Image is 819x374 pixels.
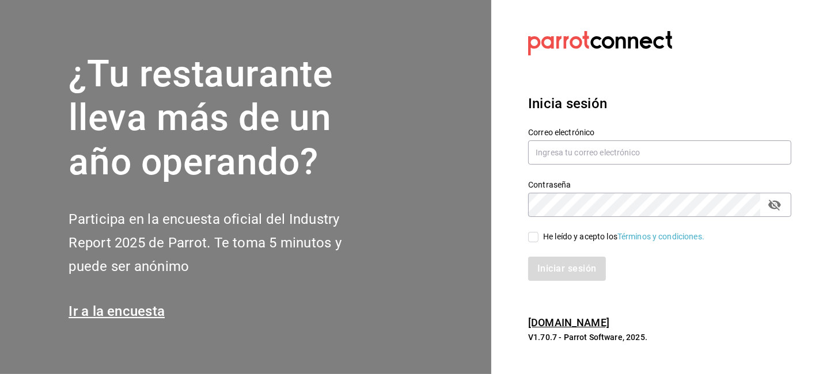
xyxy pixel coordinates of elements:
a: Ir a la encuesta [69,303,165,319]
label: Contraseña [528,181,791,189]
button: passwordField [765,195,784,215]
input: Ingresa tu correo electrónico [528,140,791,165]
p: V1.70.7 - Parrot Software, 2025. [528,331,791,343]
h3: Inicia sesión [528,93,791,114]
div: He leído y acepto los [543,231,704,243]
label: Correo electrónico [528,128,791,136]
a: [DOMAIN_NAME] [528,316,609,329]
a: Términos y condiciones. [617,232,704,241]
h1: ¿Tu restaurante lleva más de un año operando? [69,52,380,185]
h2: Participa en la encuesta oficial del Industry Report 2025 de Parrot. Te toma 5 minutos y puede se... [69,208,380,278]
